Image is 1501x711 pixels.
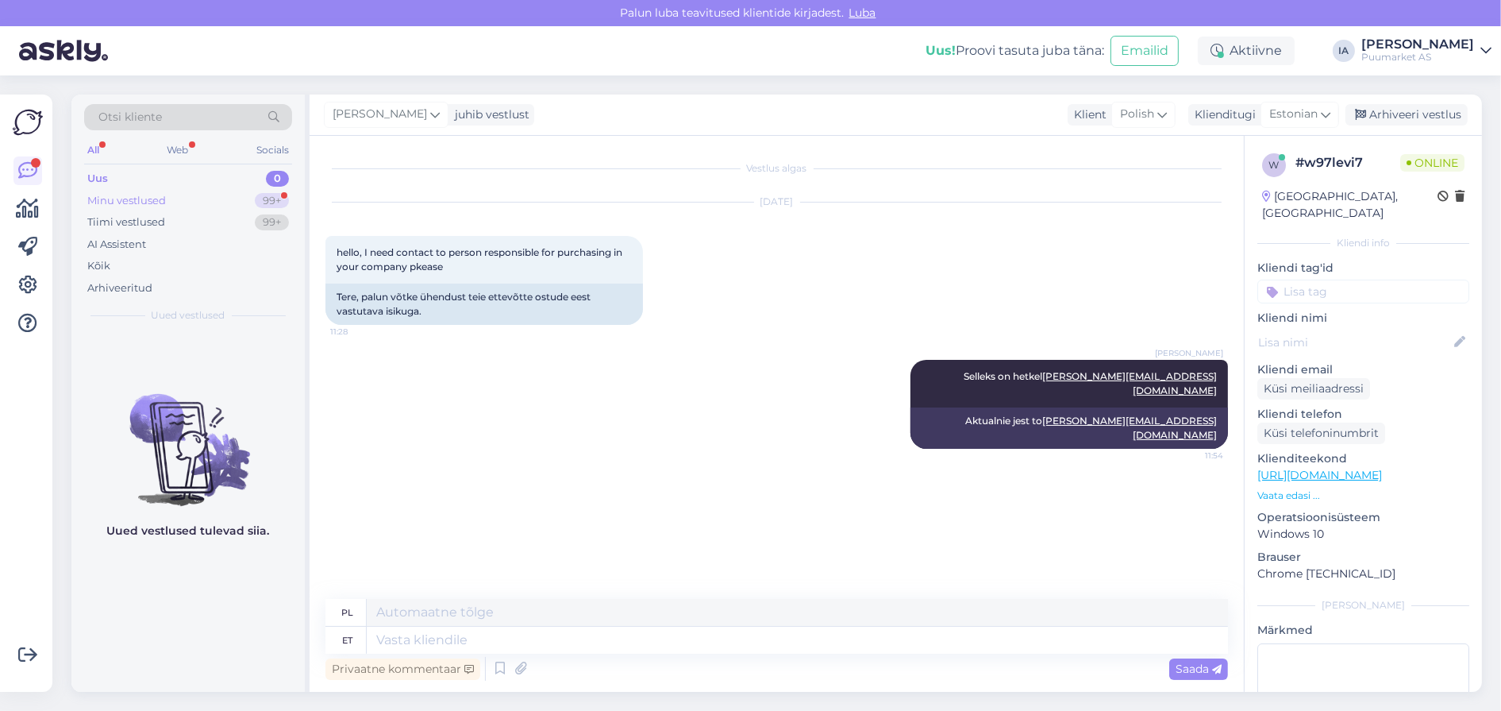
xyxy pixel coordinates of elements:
p: Kliendi tag'id [1257,260,1469,276]
p: Brauser [1257,549,1469,566]
div: [PERSON_NAME] [1361,38,1474,51]
div: Arhiveeri vestlus [1345,104,1468,126]
div: 0 [266,171,289,187]
p: Operatsioonisüsteem [1257,509,1469,526]
div: Klienditugi [1188,106,1256,123]
div: AI Assistent [87,237,146,253]
span: [PERSON_NAME] [333,106,427,123]
span: Online [1400,154,1464,172]
div: Küsi telefoninumbrit [1257,423,1385,444]
div: Socials [253,140,292,160]
span: Estonian [1269,106,1318,123]
div: Puumarket AS [1361,51,1474,64]
span: Otsi kliente [98,109,162,126]
span: hello, I need contact to person responsible for purchasing in your company pkease [337,246,625,272]
div: Küsi meiliaadressi [1257,378,1370,400]
button: Emailid [1110,36,1179,66]
p: Kliendi email [1257,361,1469,378]
a: [PERSON_NAME][EMAIL_ADDRESS][DOMAIN_NAME] [1042,415,1217,441]
span: Uued vestlused [152,308,225,323]
div: Arhiveeritud [87,280,152,296]
a: [PERSON_NAME]Puumarket AS [1361,38,1491,64]
div: 99+ [255,193,289,209]
span: Polish [1120,106,1154,123]
div: Aktiivne [1198,37,1295,65]
div: Proovi tasuta juba täna: [926,41,1104,60]
div: [DATE] [325,195,1228,209]
div: All [84,140,102,160]
input: Lisa nimi [1258,334,1451,351]
div: Tiimi vestlused [87,214,165,230]
div: Klient [1068,106,1107,123]
div: Web [164,140,192,160]
div: Aktualnie jest to [910,408,1228,449]
p: Uued vestlused tulevad siia. [107,523,270,539]
span: w [1269,159,1280,171]
div: Tere, palun võtke ühendust teie ettevõtte ostude eest vastutava isikuga. [325,284,643,325]
div: Privaatne kommentaar [325,659,480,680]
div: Minu vestlused [87,193,166,209]
span: Selleks on hetkel [964,370,1217,396]
div: Uus [87,171,108,187]
div: 99+ [255,214,289,230]
p: Windows 10 [1257,526,1469,543]
input: Lisa tag [1257,280,1469,303]
p: Märkmed [1257,622,1469,639]
span: Saada [1176,662,1222,676]
a: [URL][DOMAIN_NAME] [1257,468,1382,482]
div: juhib vestlust [448,106,529,123]
b: Uus! [926,43,956,58]
div: pl [341,599,353,626]
div: IA [1333,40,1355,62]
p: Vaata edasi ... [1257,489,1469,503]
span: 11:28 [330,326,390,338]
span: [PERSON_NAME] [1155,347,1223,359]
img: No chats [71,365,305,508]
span: 11:54 [1164,450,1223,462]
div: [PERSON_NAME] [1257,598,1469,612]
p: Chrome [TECHNICAL_ID] [1257,566,1469,582]
p: Kliendi telefon [1257,406,1469,423]
p: Klienditeekond [1257,450,1469,467]
div: Vestlus algas [325,161,1228,176]
a: [PERSON_NAME][EMAIL_ADDRESS][DOMAIN_NAME] [1042,370,1217,396]
img: Askly Logo [13,107,43,137]
div: et [342,627,352,654]
div: Kõik [87,258,110,274]
div: Kliendi info [1257,236,1469,250]
p: Kliendi nimi [1257,310,1469,327]
span: Luba [845,6,881,20]
div: # w97levi7 [1295,153,1400,172]
div: [GEOGRAPHIC_DATA], [GEOGRAPHIC_DATA] [1262,188,1437,222]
